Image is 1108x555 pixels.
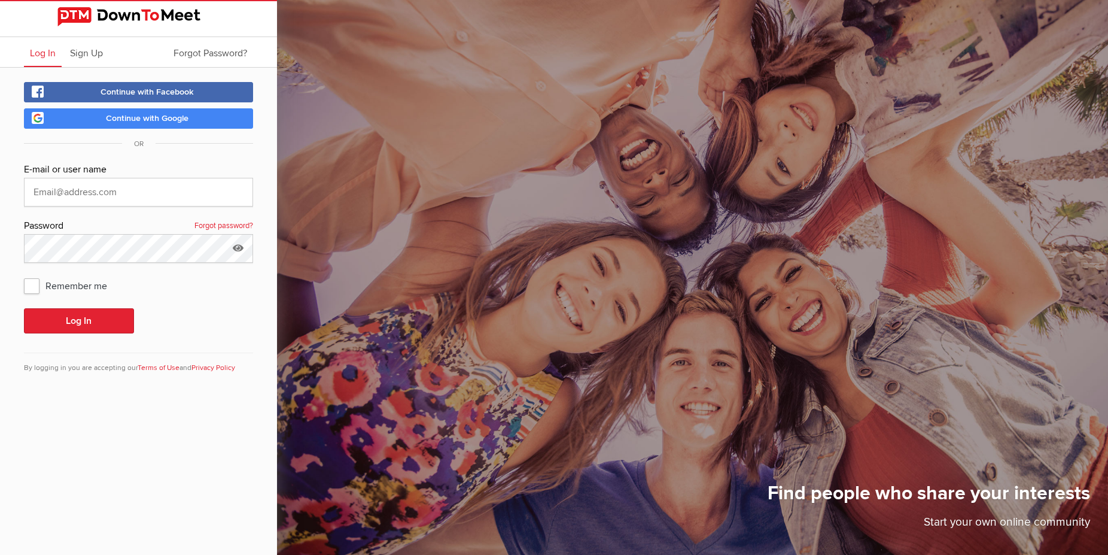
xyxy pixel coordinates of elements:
[768,514,1090,537] p: Start your own online community
[24,82,253,102] a: Continue with Facebook
[768,481,1090,514] h1: Find people who share your interests
[122,139,156,148] span: OR
[57,7,220,26] img: DownToMeet
[24,275,119,296] span: Remember me
[101,87,194,97] span: Continue with Facebook
[30,47,56,59] span: Log In
[70,47,103,59] span: Sign Up
[24,178,253,207] input: Email@address.com
[194,219,253,234] a: Forgot password?
[173,47,247,59] span: Forgot Password?
[64,37,109,67] a: Sign Up
[24,162,253,178] div: E-mail or user name
[106,113,188,123] span: Continue with Google
[138,363,179,372] a: Terms of Use
[168,37,253,67] a: Forgot Password?
[24,308,134,333] button: Log In
[24,108,253,129] a: Continue with Google
[24,353,253,374] div: By logging in you are accepting our and
[24,37,62,67] a: Log In
[191,363,235,372] a: Privacy Policy
[24,219,253,234] div: Password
